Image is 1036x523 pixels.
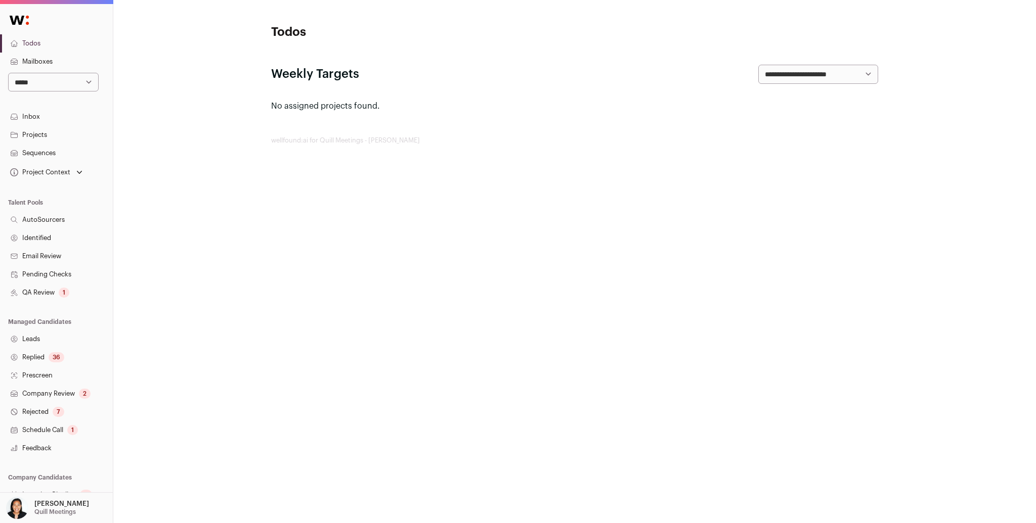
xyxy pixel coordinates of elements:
[271,136,878,145] footer: wellfound:ai for Quill Meetings - [PERSON_NAME]
[4,10,34,30] img: Wellfound
[79,389,91,399] div: 2
[80,490,92,500] div: 8
[49,352,64,362] div: 36
[6,497,28,519] img: 13709957-medium_jpg
[4,497,91,519] button: Open dropdown
[8,168,70,176] div: Project Context
[8,165,84,179] button: Open dropdown
[34,500,89,508] p: [PERSON_NAME]
[34,508,76,516] p: Quill Meetings
[271,100,878,112] p: No assigned projects found.
[271,24,473,40] h1: Todos
[59,288,69,298] div: 1
[67,425,78,435] div: 1
[271,66,359,82] h2: Weekly Targets
[53,407,64,417] div: 7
